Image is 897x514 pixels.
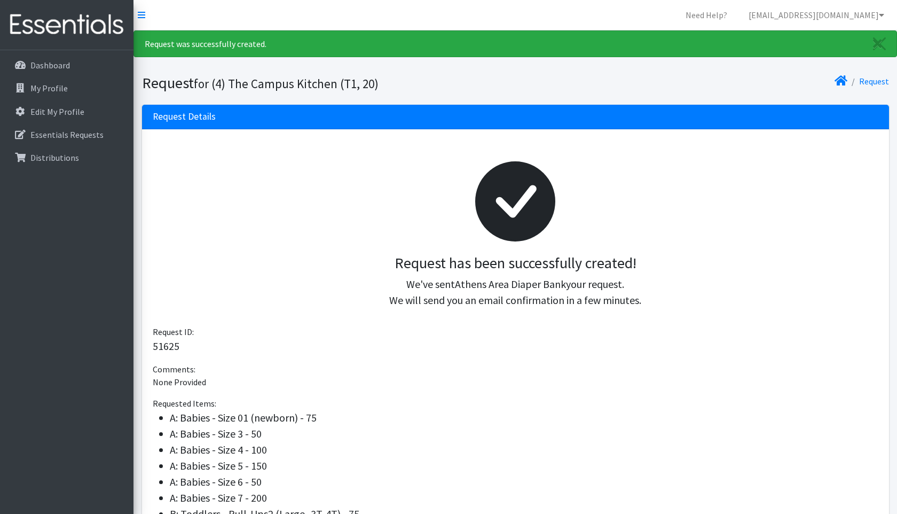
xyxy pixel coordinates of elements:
[153,398,216,409] span: Requested Items:
[4,77,129,99] a: My Profile
[153,364,195,375] span: Comments:
[740,4,893,26] a: [EMAIL_ADDRESS][DOMAIN_NAME]
[859,76,889,87] a: Request
[30,152,79,163] p: Distributions
[170,426,878,442] li: A: Babies - Size 3 - 50
[170,442,878,458] li: A: Babies - Size 4 - 100
[170,490,878,506] li: A: Babies - Size 7 - 200
[4,101,129,122] a: Edit My Profile
[161,276,870,308] p: We've sent your request. We will send you an email confirmation in a few minutes.
[170,474,878,490] li: A: Babies - Size 6 - 50
[30,83,68,94] p: My Profile
[170,458,878,474] li: A: Babies - Size 5 - 150
[161,254,870,272] h3: Request has been successfully created!
[455,277,566,291] span: Athens Area Diaper Bank
[4,147,129,168] a: Distributions
[4,54,129,76] a: Dashboard
[153,377,206,387] span: None Provided
[153,338,878,354] p: 51625
[133,30,897,57] div: Request was successfully created.
[30,60,70,71] p: Dashboard
[30,106,84,117] p: Edit My Profile
[30,129,104,140] p: Essentials Requests
[4,124,129,145] a: Essentials Requests
[153,326,194,337] span: Request ID:
[153,111,216,122] h3: Request Details
[194,76,379,91] small: for (4) The Campus Kitchen (T1, 20)
[862,31,896,57] a: Close
[170,410,878,426] li: A: Babies - Size 01 (newborn) - 75
[4,7,129,43] img: HumanEssentials
[142,74,512,92] h1: Request
[677,4,736,26] a: Need Help?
